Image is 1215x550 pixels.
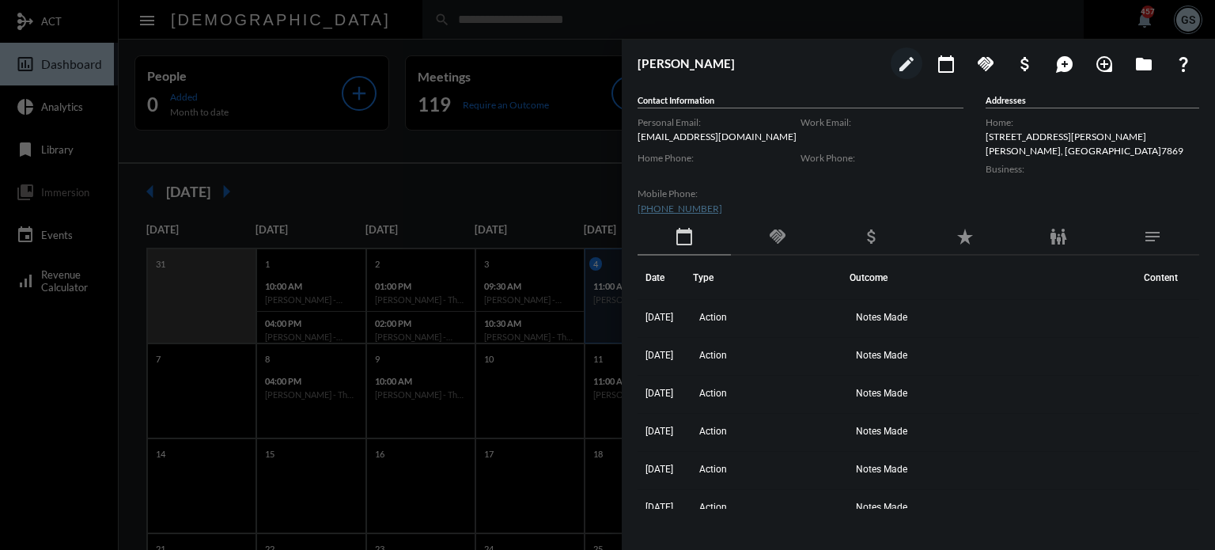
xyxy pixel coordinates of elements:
mat-icon: maps_ugc [1055,55,1074,74]
p: [PERSON_NAME] , [GEOGRAPHIC_DATA] 7869 [986,145,1199,157]
span: Notes Made [856,426,907,437]
span: Notes Made [856,502,907,513]
span: Notes Made [856,350,907,361]
label: Work Phone: [801,152,963,164]
th: Date [638,256,693,300]
h3: [PERSON_NAME] [638,56,883,70]
mat-icon: calendar_today [675,227,694,246]
p: [EMAIL_ADDRESS][DOMAIN_NAME] [638,131,801,142]
span: Notes Made [856,464,907,475]
mat-icon: loupe [1095,55,1114,74]
h5: Contact Information [638,95,963,108]
span: Action [699,388,727,399]
span: [DATE] [645,350,673,361]
mat-icon: star_rate [956,227,975,246]
button: Add Introduction [1088,47,1120,79]
span: [DATE] [645,388,673,399]
mat-icon: notes [1143,227,1162,246]
button: What If? [1168,47,1199,79]
p: [STREET_ADDRESS][PERSON_NAME] [986,131,1199,142]
label: Mobile Phone: [638,188,801,199]
a: [PHONE_NUMBER] [638,203,722,214]
span: [DATE] [645,464,673,475]
mat-icon: edit [897,55,916,74]
mat-icon: attach_money [862,227,881,246]
span: Action [699,464,727,475]
label: Home: [986,116,1199,128]
mat-icon: handshake [768,227,787,246]
span: Action [699,426,727,437]
span: Action [699,312,727,323]
button: edit person [891,47,922,79]
label: Home Phone: [638,152,801,164]
mat-icon: attach_money [1016,55,1035,74]
button: Add Commitment [970,47,1001,79]
label: Work Email: [801,116,963,128]
span: Action [699,350,727,361]
button: Add meeting [930,47,962,79]
th: Type [693,256,850,300]
mat-icon: question_mark [1174,55,1193,74]
th: Outcome [850,256,1136,300]
span: [DATE] [645,426,673,437]
span: Notes Made [856,388,907,399]
span: [DATE] [645,312,673,323]
mat-icon: folder [1134,55,1153,74]
span: [DATE] [645,502,673,513]
label: Business: [986,163,1199,175]
label: Personal Email: [638,116,801,128]
span: Action [699,502,727,513]
mat-icon: family_restroom [1049,227,1068,246]
button: Archives [1128,47,1160,79]
span: Notes Made [856,312,907,323]
mat-icon: handshake [976,55,995,74]
h5: Addresses [986,95,1199,108]
button: Add Business [1009,47,1041,79]
mat-icon: calendar_today [937,55,956,74]
button: Add Mention [1049,47,1081,79]
th: Content [1136,256,1199,300]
